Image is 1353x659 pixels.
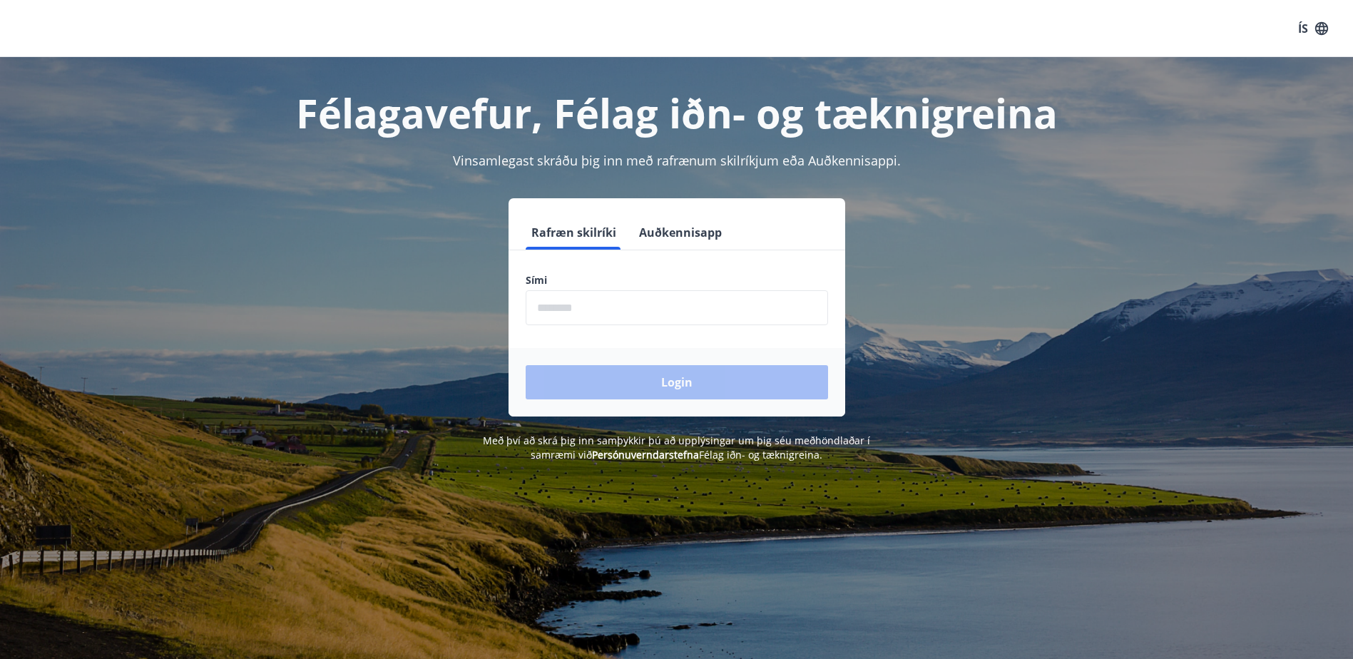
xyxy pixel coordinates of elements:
button: Rafræn skilríki [526,215,622,250]
span: Vinsamlegast skráðu þig inn með rafrænum skilríkjum eða Auðkennisappi. [453,152,901,169]
label: Sími [526,273,828,287]
span: Með því að skrá þig inn samþykkir þú að upplýsingar um þig séu meðhöndlaðar í samræmi við Félag i... [483,434,870,461]
h1: Félagavefur, Félag iðn- og tæknigreina [180,86,1173,140]
a: Persónuverndarstefna [592,448,699,461]
button: Auðkennisapp [633,215,727,250]
button: ÍS [1290,16,1336,41]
